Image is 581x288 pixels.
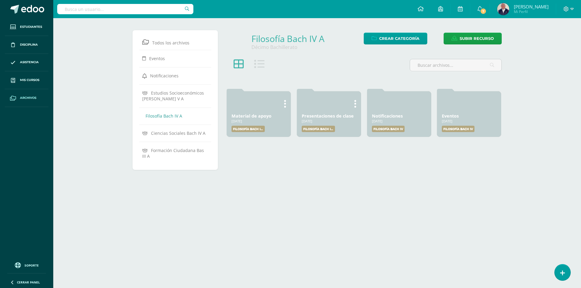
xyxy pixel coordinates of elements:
a: Subir recurso [444,33,502,44]
a: Estudios Socioeconómicos [PERSON_NAME] V A [142,87,208,104]
div: Presentaciones de clase [302,113,356,119]
label: Filosofía Bach IV A [231,126,265,132]
a: Mis cursos [5,71,48,89]
a: Estudiantes [5,18,48,36]
div: [DATE] [372,119,426,123]
span: [PERSON_NAME] [514,4,549,10]
a: Eventos [442,113,459,119]
input: Buscar archivos... [410,59,501,71]
span: Filosofía Bach IV A [146,113,182,119]
a: Disciplina [5,36,48,54]
span: Soporte [25,263,39,267]
a: Filosofía Bach IV A [251,33,324,44]
span: Todos los archivos [152,40,189,46]
span: Subir recurso [460,33,494,44]
a: Soporte [7,261,46,269]
span: Ciencias Sociales Bach IV A [151,130,205,136]
a: Formación Ciudadana Bas III A [142,145,208,161]
span: Asistencia [20,60,39,65]
span: Archivos [20,95,36,100]
span: Crear Categoría [379,33,419,44]
a: Todos los archivos [142,37,208,47]
input: Busca un usuario... [57,4,193,14]
span: Estudios Socioeconómicos [PERSON_NAME] V A [142,90,204,102]
a: Notificaciones [142,70,208,81]
a: Asistencia [5,54,48,72]
span: Formación Ciudadana Bas III A [142,147,204,159]
img: 4400bde977c2ef3c8e0f06f5677fdb30.png [497,3,509,15]
a: Notificaciones [372,113,403,119]
span: Mis cursos [20,78,39,83]
label: Filosofía Bach IV [372,126,405,132]
span: 7 [480,8,487,15]
label: Filosofía Bach IV A [302,126,335,132]
span: Notificaciones [150,73,179,79]
a: Eventos [142,53,208,64]
a: Archivos [5,89,48,107]
div: Eventos Filosofía Bach IV Décimo Bachillerato 'A' [442,113,496,119]
span: Estudiantes [20,24,42,29]
div: [DATE] [302,119,356,123]
div: Material de apoyo [231,113,286,119]
span: Eventos [149,56,165,61]
a: Crear Categoría [364,33,427,44]
span: Disciplina [20,42,38,47]
a: Ciencias Sociales Bach IV A [142,128,208,138]
div: Notificaciones Filosofía Bach IV Décimo Bachillerato 'A' [372,113,426,119]
span: Cerrar panel [17,280,40,284]
div: [DATE] [231,119,286,123]
div: [DATE] [442,119,496,123]
a: Presentaciones de clase [302,113,354,119]
div: Filosofía Bach IV A [251,33,362,44]
a: Filosofía Bach IV A [142,111,208,121]
label: Filosofía Bach IV [442,126,474,132]
span: Mi Perfil [514,9,549,14]
a: Material de apoyo [231,113,271,119]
